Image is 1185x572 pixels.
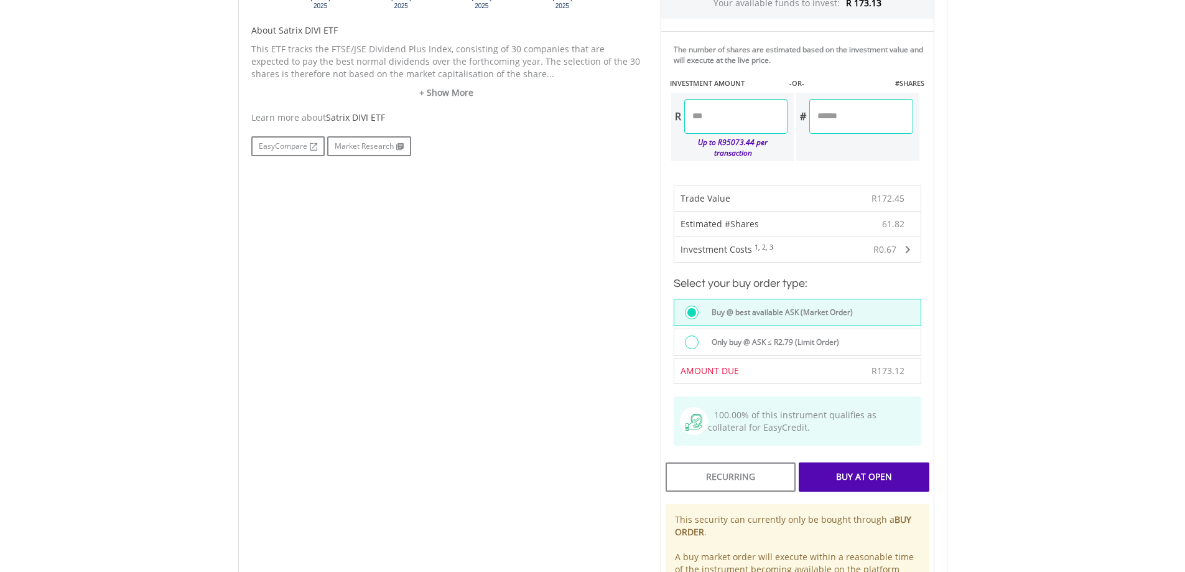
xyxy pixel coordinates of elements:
a: + Show More [251,87,642,99]
span: Trade Value [681,192,730,204]
h5: About Satrix DIVI ETF [251,24,642,37]
div: The number of shares are estimated based on the investment value and will execute at the live price. [674,44,929,65]
span: R173.12 [871,365,904,377]
h3: Select your buy order type: [674,275,921,293]
span: R172.45 [871,192,904,204]
label: Only buy @ ASK ≤ R2.79 (Limit Order) [704,335,839,349]
p: This ETF tracks the FTSE/JSE Dividend Plus Index, consisting of 30 companies that are expected to... [251,43,642,80]
b: BUY ORDER [675,513,911,538]
a: Market Research [327,136,411,156]
span: 100.00% of this instrument qualifies as collateral for EasyCredit. [708,409,876,433]
span: 61.82 [882,218,904,230]
span: Investment Costs [681,243,752,255]
span: AMOUNT DUE [681,365,739,377]
span: Satrix DIVI ETF [326,111,385,123]
img: collateral-qualifying-green.svg [685,414,702,431]
label: Buy @ best available ASK (Market Order) [704,306,853,319]
label: INVESTMENT AMOUNT [670,78,745,88]
div: # [796,99,809,134]
div: Up to R95073.44 per transaction [671,134,788,161]
a: EasyCompare [251,136,325,156]
sup: 1, 2, 3 [755,243,773,251]
div: R [671,99,684,134]
label: -OR- [789,78,804,88]
div: Buy At Open [799,462,929,491]
div: Learn more about [251,111,642,124]
label: #SHARES [895,78,924,88]
span: R0.67 [873,243,896,255]
div: Recurring [666,462,796,491]
span: Estimated #Shares [681,218,759,230]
